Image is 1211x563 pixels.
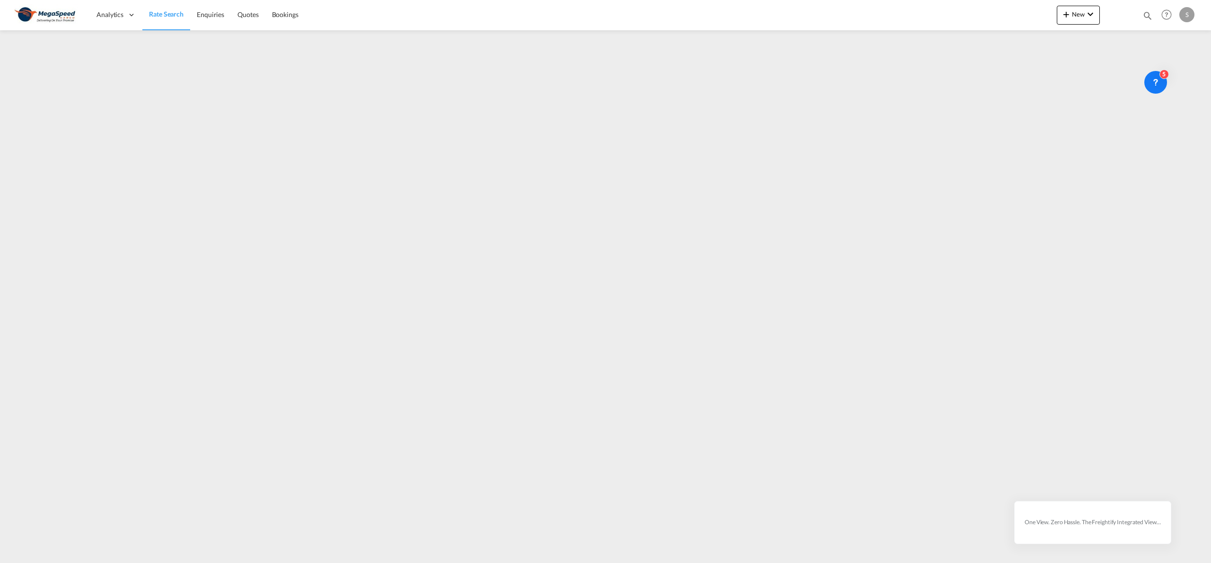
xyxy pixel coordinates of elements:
div: S [1179,7,1194,22]
span: Quotes [237,10,258,18]
span: Rate Search [149,10,184,18]
div: Help [1158,7,1179,24]
md-icon: icon-chevron-down [1085,9,1096,20]
button: icon-plus 400-fgNewicon-chevron-down [1057,6,1100,25]
span: Bookings [272,10,298,18]
md-icon: icon-plus 400-fg [1061,9,1072,20]
md-icon: icon-magnify [1142,10,1153,21]
span: Enquiries [197,10,224,18]
span: Help [1158,7,1175,23]
span: New [1061,10,1096,18]
img: ad002ba0aea611eda5429768204679d3.JPG [14,4,78,26]
div: icon-magnify [1142,10,1153,25]
span: Analytics [97,10,123,19]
